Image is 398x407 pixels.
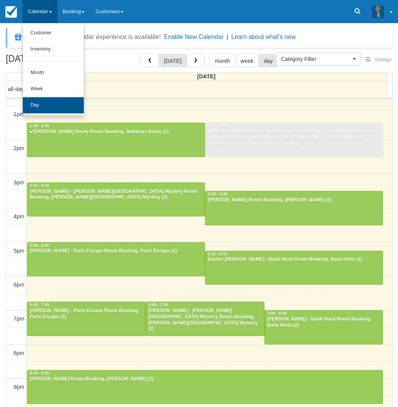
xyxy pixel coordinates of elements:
a: 8:45 - 9:45[PERSON_NAME] Room Booking, [PERSON_NAME] (2) [27,370,383,404]
span: [DATE] [197,73,216,79]
a: 6:45 - 7:45[PERSON_NAME] - [PERSON_NAME][GEOGRAPHIC_DATA] Mystery Room Booking, [PERSON_NAME][GEO... [146,302,264,336]
div: A new Booking Calendar experience is available! [26,32,161,42]
span: 3pm [14,179,24,186]
span: 7:00 - 8:00 [267,311,287,316]
a: 5:15 - 6:15Easton [PERSON_NAME] - Bank Heist Room Booking, Bank Heist (2) [205,251,383,285]
span: 1:30 - 2:30 [208,124,227,128]
button: [DATE] [159,54,187,67]
span: | [227,34,228,40]
a: Day [23,97,84,113]
button: day [258,54,278,67]
span: Settings [375,57,391,62]
span: 5:15 - 6:15 [208,252,227,256]
span: 6pm [14,282,24,288]
span: 7pm [14,316,24,322]
span: 1:30 - 2:30 [30,124,49,128]
img: A3 [372,5,384,18]
span: 8:45 - 9:45 [30,371,49,375]
span: 2pm [14,145,24,151]
a: 7:00 - 8:00[PERSON_NAME] - Bank Heist Room Booking, Bank Heist (2) [264,310,383,344]
span: Category Filter [281,55,351,63]
div: [PERSON_NAME] [PERSON_NAME][GEOGRAPHIC_DATA] Mystery Room Booking, [GEOGRAPHIC_DATA], [PERSON_NAM... [207,129,381,147]
a: 6:45 - 7:45[PERSON_NAME] - Paris Escape Room Booking, Paris Escape (2) [27,302,146,336]
span: all-day [8,86,24,92]
div: [PERSON_NAME] Room Booking, [PERSON_NAME] (2) [29,376,381,382]
div: Easton [PERSON_NAME] - Bank Heist Room Booking, Bank Heist (2) [207,257,381,263]
div: [PERSON_NAME] - [PERSON_NAME][GEOGRAPHIC_DATA] Mystery Room Booking, [PERSON_NAME][GEOGRAPHIC_DAT... [148,308,262,333]
a: 3:15 - 4:15[PERSON_NAME] - [PERSON_NAME][GEOGRAPHIC_DATA] Mystery Room Booking, [PERSON_NAME][GEO... [27,182,205,216]
button: Enable New Calendar [164,33,224,41]
span: 8pm [14,350,24,356]
div: [PERSON_NAME] - [PERSON_NAME][GEOGRAPHIC_DATA] Mystery Room Booking, [PERSON_NAME][GEOGRAPHIC_DAT... [29,189,203,201]
button: week [235,54,259,67]
span: 5:00 - 6:00 [30,243,49,248]
span: 6:45 - 7:45 [30,303,49,307]
div: [PERSON_NAME] - Bank Heist Room Booking, Bank Heist (2) [267,316,381,329]
span: 9pm [14,384,24,390]
span: 4pm [14,213,24,220]
span: 3:30 - 4:30 [208,192,227,196]
img: checkfront-main-nav-mini-logo.png [5,6,17,18]
div: [PERSON_NAME] - Paris Escape Room Booking, Paris Escape (2) [29,308,143,320]
a: Inventory [23,41,84,57]
span: 1pm [14,111,24,117]
a: Customer [23,25,84,41]
span: 6:45 - 7:45 [148,303,168,307]
button: Settings [361,54,396,66]
button: Category Filter [276,52,361,66]
div: [PERSON_NAME] Booty Room Booking, Bellamys Booty (2) [29,129,203,135]
div: [PERSON_NAME] Room Booking, [PERSON_NAME] (2) [207,197,381,203]
a: 5:00 - 6:00[PERSON_NAME] - Paris Escape Room Booking, Paris Escape (2) [27,242,205,276]
a: 1:30 - 2:30[PERSON_NAME] Booty Room Booking, Bellamys Booty (2) [27,123,205,157]
ul: Calendar [22,23,84,116]
button: month [209,54,235,67]
a: 3:30 - 4:30[PERSON_NAME] Room Booking, [PERSON_NAME] (2) [205,191,383,225]
a: Week [23,81,84,97]
a: Month [23,65,84,81]
h2: [DATE] [6,54,103,68]
div: [PERSON_NAME] - Paris Escape Room Booking, Paris Escape (2) [29,248,203,254]
span: 5pm [14,248,24,254]
a: Learn about what's new [231,34,296,40]
a: 1:30 - 2:30[PERSON_NAME] [PERSON_NAME][GEOGRAPHIC_DATA] Mystery Room Booking, [GEOGRAPHIC_DATA], ... [205,123,383,157]
span: 3:15 - 4:15 [30,184,49,188]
